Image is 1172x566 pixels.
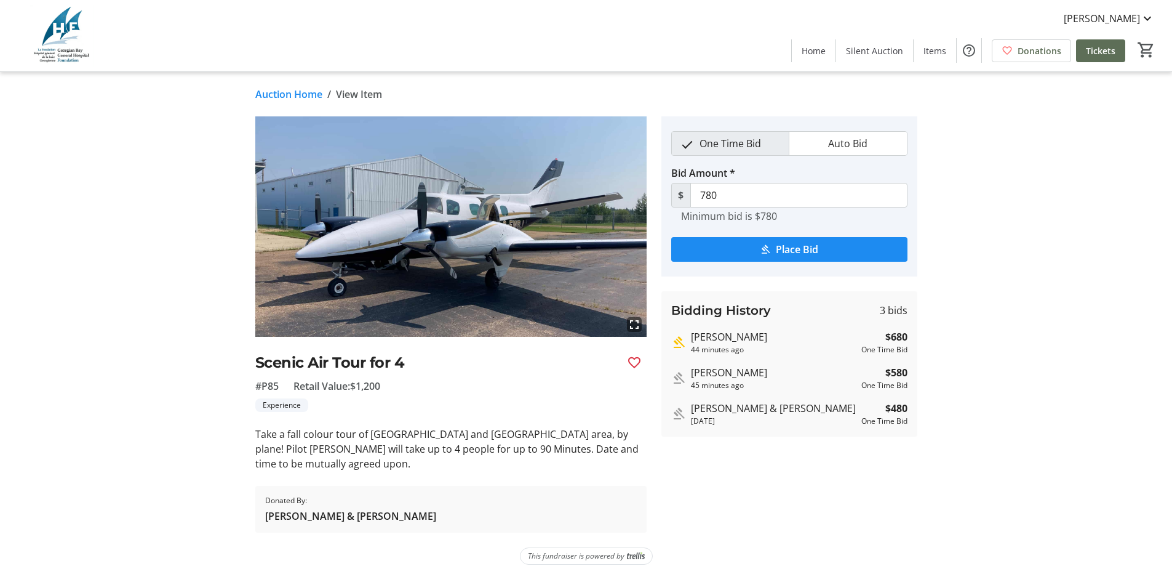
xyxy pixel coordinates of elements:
[880,303,907,318] span: 3 bids
[265,509,436,524] span: [PERSON_NAME] & [PERSON_NAME]
[923,44,946,57] span: Items
[836,39,913,62] a: Silent Auction
[528,551,624,562] span: This fundraiser is powered by
[885,365,907,380] strong: $580
[265,495,436,506] span: Donated By:
[671,301,771,320] h3: Bidding History
[692,132,768,155] span: One Time Bid
[671,166,735,180] label: Bid Amount *
[1054,9,1165,28] button: [PERSON_NAME]
[776,242,818,257] span: Place Bid
[255,379,279,394] span: #P85
[255,427,647,471] p: Take a fall colour tour of [GEOGRAPHIC_DATA] and [GEOGRAPHIC_DATA] area, by plane! Pilot [PERSON_...
[255,352,617,374] h2: Scenic Air Tour for 4
[821,132,875,155] span: Auto Bid
[671,335,686,350] mat-icon: Highest bid
[691,344,856,355] div: 44 minutes ago
[627,317,642,332] mat-icon: fullscreen
[7,5,117,67] img: Georgian Bay General Hospital Foundation's Logo
[861,380,907,391] div: One Time Bid
[293,379,380,394] span: Retail Value: $1,200
[1064,11,1140,26] span: [PERSON_NAME]
[861,416,907,427] div: One Time Bid
[1018,44,1061,57] span: Donations
[1135,39,1157,61] button: Cart
[336,87,382,102] span: View Item
[671,237,907,262] button: Place Bid
[691,380,856,391] div: 45 minutes ago
[885,401,907,416] strong: $480
[255,398,308,412] tr-label-badge: Experience
[691,416,856,427] div: [DATE]
[255,87,322,102] a: Auction Home
[671,183,691,208] span: $
[861,344,907,355] div: One Time Bid
[681,210,777,222] tr-hint: Minimum bid is $780
[914,39,956,62] a: Items
[255,116,647,337] img: Image
[691,401,856,416] div: [PERSON_NAME] & [PERSON_NAME]
[327,87,331,102] span: /
[802,44,826,57] span: Home
[691,329,856,344] div: [PERSON_NAME]
[671,406,686,421] mat-icon: Outbid
[885,329,907,344] strong: $680
[671,371,686,386] mat-icon: Outbid
[627,552,645,560] img: Trellis Logo
[846,44,903,57] span: Silent Auction
[1076,39,1125,62] a: Tickets
[792,39,835,62] a: Home
[622,350,647,375] button: Favourite
[957,38,981,63] button: Help
[691,365,856,380] div: [PERSON_NAME]
[992,39,1071,62] a: Donations
[1086,44,1115,57] span: Tickets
